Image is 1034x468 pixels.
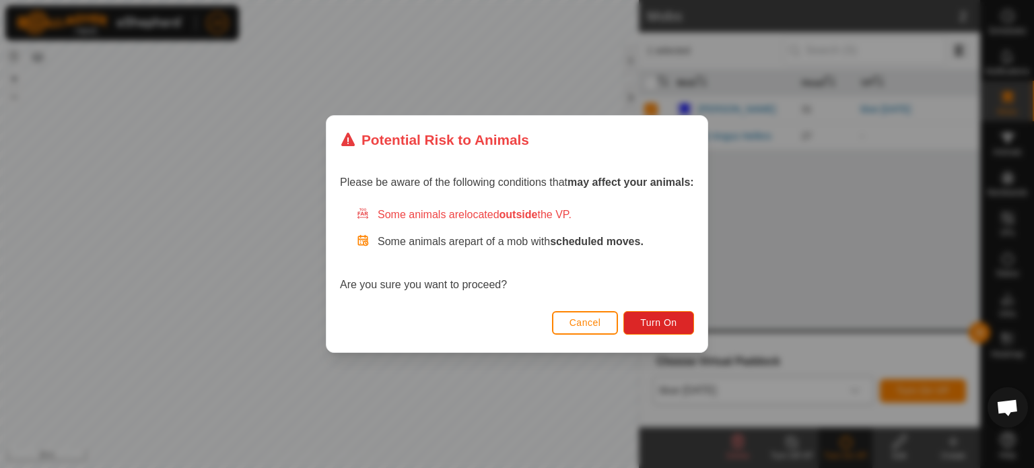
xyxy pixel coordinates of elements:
[570,317,601,328] span: Cancel
[464,236,644,247] span: part of a mob with
[499,209,538,220] strong: outside
[641,317,677,328] span: Turn On
[340,207,694,293] div: Are you sure you want to proceed?
[340,129,529,150] div: Potential Risk to Animals
[567,176,694,188] strong: may affect your animals:
[378,234,694,250] p: Some animals are
[356,207,694,223] div: Some animals are
[552,311,619,335] button: Cancel
[340,176,694,188] span: Please be aware of the following conditions that
[624,311,694,335] button: Turn On
[464,209,572,220] span: located the VP.
[550,236,644,247] strong: scheduled moves.
[988,387,1028,428] div: Open chat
